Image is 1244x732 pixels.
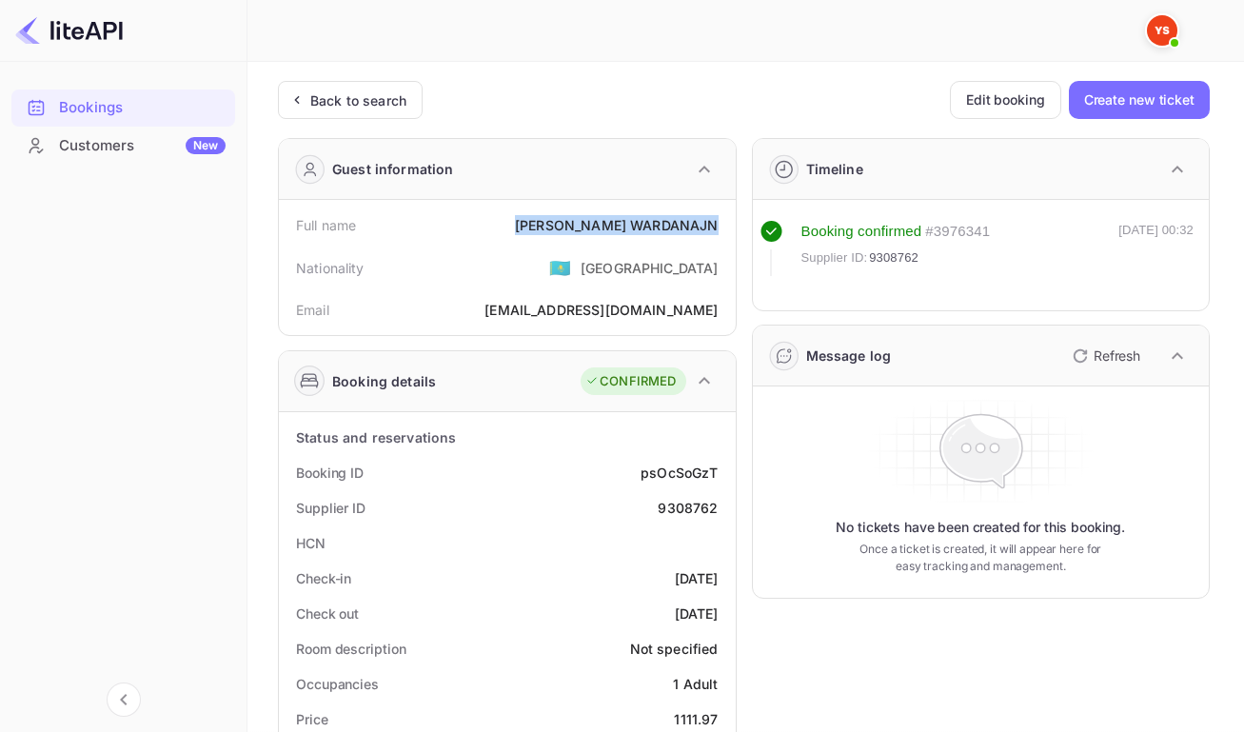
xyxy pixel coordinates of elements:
[11,89,235,125] a: Bookings
[673,674,718,694] div: 1 Adult
[11,128,235,165] div: CustomersNew
[675,603,719,623] div: [DATE]
[296,639,405,659] div: Room description
[1061,341,1148,371] button: Refresh
[806,346,892,366] div: Message log
[1147,15,1177,46] img: Yandex Support
[859,541,1102,575] p: Once a ticket is created, it will appear here for easy tracking and management.
[925,221,990,243] div: # 3976341
[869,248,918,267] span: 9308762
[641,463,718,483] div: psOcSoGzT
[296,709,328,729] div: Price
[1094,346,1140,366] p: Refresh
[15,15,123,46] img: LiteAPI logo
[296,533,326,553] div: HCN
[801,221,922,243] div: Booking confirmed
[59,97,226,119] div: Bookings
[675,568,719,588] div: [DATE]
[296,215,356,235] div: Full name
[585,372,676,391] div: CONFIRMED
[658,498,718,518] div: 9308762
[11,128,235,163] a: CustomersNew
[296,427,456,447] div: Status and reservations
[296,603,359,623] div: Check out
[186,137,226,154] div: New
[801,248,868,267] span: Supplier ID:
[515,215,718,235] div: [PERSON_NAME] WARDANAJN
[296,674,379,694] div: Occupancies
[1069,81,1210,119] button: Create new ticket
[950,81,1061,119] button: Edit booking
[59,135,226,157] div: Customers
[296,258,365,278] div: Nationality
[332,371,436,391] div: Booking details
[296,498,365,518] div: Supplier ID
[107,683,141,717] button: Collapse navigation
[1118,221,1194,276] div: [DATE] 00:32
[296,463,364,483] div: Booking ID
[296,300,329,320] div: Email
[296,568,351,588] div: Check-in
[549,250,571,285] span: United States
[310,90,406,110] div: Back to search
[630,639,719,659] div: Not specified
[674,709,718,729] div: 1111.97
[332,159,454,179] div: Guest information
[11,89,235,127] div: Bookings
[581,258,719,278] div: [GEOGRAPHIC_DATA]
[836,518,1125,537] p: No tickets have been created for this booking.
[806,159,863,179] div: Timeline
[484,300,718,320] div: [EMAIL_ADDRESS][DOMAIN_NAME]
